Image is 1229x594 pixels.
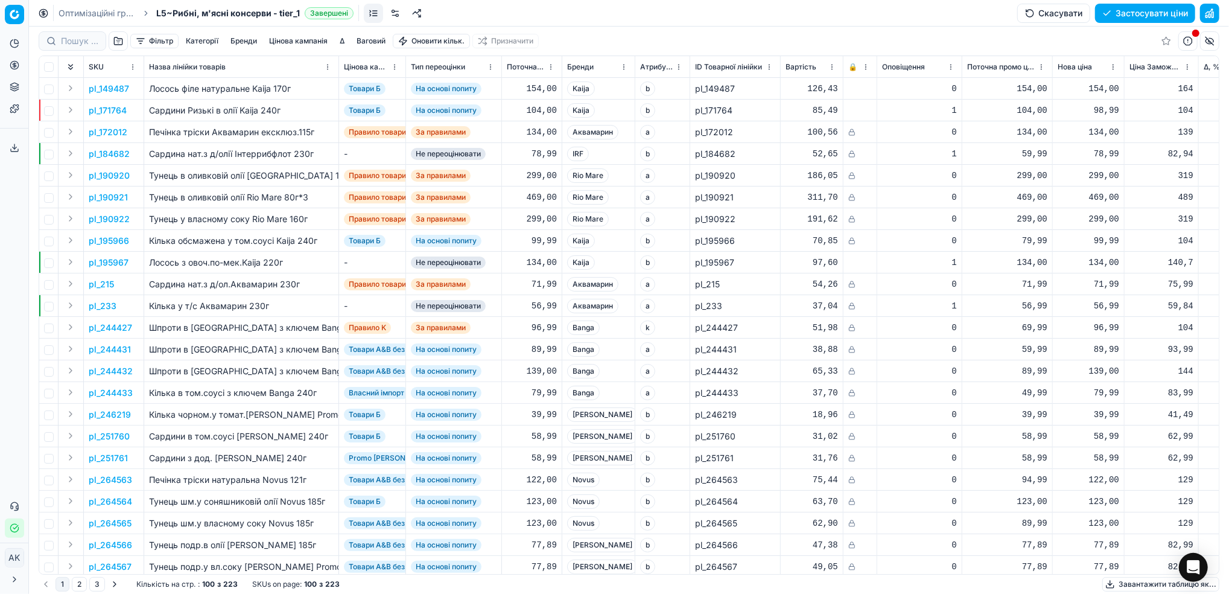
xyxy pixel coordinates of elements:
[640,299,655,313] span: a
[640,255,655,270] span: b
[89,257,129,269] button: pl_195967
[1058,62,1092,72] span: Нова ціна
[567,386,600,400] span: Banga
[1058,170,1119,182] div: 299,00
[695,365,775,377] div: pl_244432
[882,300,957,312] div: 1
[335,34,349,48] button: Δ
[411,170,471,182] span: За правилами
[1058,257,1119,269] div: 134,00
[411,278,471,290] span: За правилами
[89,365,133,377] p: pl_244432
[1058,83,1119,95] div: 154,00
[61,35,98,47] input: Пошук по SKU або назві
[226,34,262,48] button: Бренди
[89,430,130,442] button: pl_251760
[352,34,390,48] button: Ваговий
[786,104,838,117] div: 85,49
[156,7,300,19] span: L5~Рибні, м'ясні консерви - tier_1
[567,212,609,226] span: Rio Mare
[89,126,127,138] p: pl_172012
[882,322,957,334] div: 0
[507,126,557,138] div: 134,00
[89,235,129,247] button: pl_195966
[567,103,595,118] span: Kaija
[89,387,133,399] button: pl_244433
[1058,365,1119,377] div: 139,00
[5,548,24,567] button: AK
[967,191,1047,203] div: 469,00
[786,170,838,182] div: 186,05
[89,213,130,225] p: pl_190922
[567,62,594,72] span: Бренди
[344,170,502,182] span: Правило товари А з [GEOGRAPHIC_DATA]
[63,233,78,247] button: Expand
[89,148,130,160] button: pl_184682
[695,213,775,225] div: pl_190922
[640,81,655,96] span: b
[411,235,481,247] span: На основі попиту
[5,549,24,567] span: AK
[640,342,655,357] span: a
[507,104,557,117] div: 104,00
[89,343,131,356] p: pl_244431
[89,104,127,117] button: pl_171764
[89,62,104,72] span: SKU
[89,561,132,573] button: pl_264567
[967,235,1047,247] div: 79,99
[882,83,957,95] div: 0
[1129,365,1193,377] div: 144
[344,213,502,225] span: Правило товари А з [GEOGRAPHIC_DATA]
[149,257,334,269] div: Лосось з овоч.по-мек.Kaija 220г
[507,148,557,160] div: 78,99
[1129,300,1193,312] div: 59,84
[63,363,78,378] button: Expand
[967,278,1047,290] div: 71,99
[149,300,334,312] div: Кілька у т/с Аквамарин 230г
[1129,62,1181,72] span: Ціна Заможний Округлена
[344,387,409,399] span: Власний імпорт
[567,125,618,139] span: Аквамарин
[149,278,334,290] div: Сардина нат.з д/ол.Аквамарин 230г
[156,7,354,19] span: L5~Рибні, м'ясні консерви - tier_1Завершені
[89,278,114,290] button: pl_215
[695,191,775,203] div: pl_190921
[63,103,78,117] button: Expand
[882,104,957,117] div: 1
[1129,235,1193,247] div: 104
[786,191,838,203] div: 311,70
[786,365,838,377] div: 65,33
[786,235,838,247] div: 70,85
[89,474,132,486] p: pl_264563
[1058,191,1119,203] div: 469,00
[149,83,334,95] div: Лосось філе натуральне Kaija 170г
[411,62,465,72] span: Тип переоцінки
[89,322,132,334] button: pl_244427
[567,147,589,161] span: IRF
[149,235,334,247] div: Кілька обсмажена у том.соусі Kaija 240г
[63,342,78,356] button: Expand
[786,278,838,290] div: 54,26
[640,147,655,161] span: b
[344,343,422,356] span: Товари А&B без КД
[411,191,471,203] span: За правилами
[130,34,179,48] button: Фільтр
[882,148,957,160] div: 1
[63,81,78,95] button: Expand
[223,580,238,589] strong: 223
[63,190,78,204] button: Expand
[640,103,655,118] span: b
[59,7,136,19] a: Оптимізаційні групи
[411,148,486,160] span: Не переоцінювати
[181,34,223,48] button: Категорії
[967,300,1047,312] div: 56,99
[848,62,857,72] span: 🔒
[89,83,129,95] p: pl_149487
[344,322,391,334] span: Правило K
[507,300,557,312] div: 56,99
[567,364,600,378] span: Banga
[1058,235,1119,247] div: 99,99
